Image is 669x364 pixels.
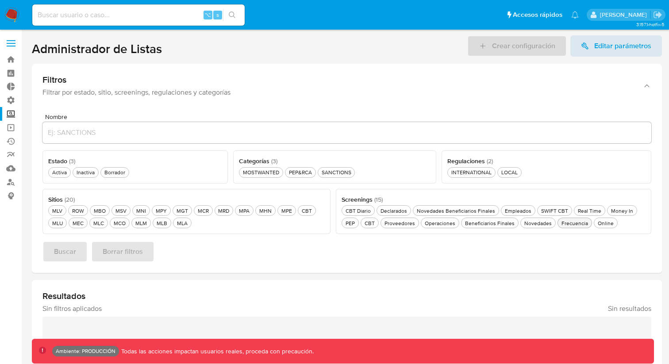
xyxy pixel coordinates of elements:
p: Ambiente: PRODUCCIÓN [56,349,115,353]
span: ⌥ [204,11,211,19]
p: agustina.eciolaza@mercadolibre.com [600,11,650,19]
p: Todas las acciones impactan usuarios reales, proceda con precaución. [119,347,314,356]
span: s [216,11,219,19]
span: Accesos rápidos [513,10,562,19]
button: search-icon [223,9,241,21]
a: Notificaciones [571,11,579,19]
input: Buscar usuario o caso... [32,9,245,21]
a: Salir [653,10,662,19]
